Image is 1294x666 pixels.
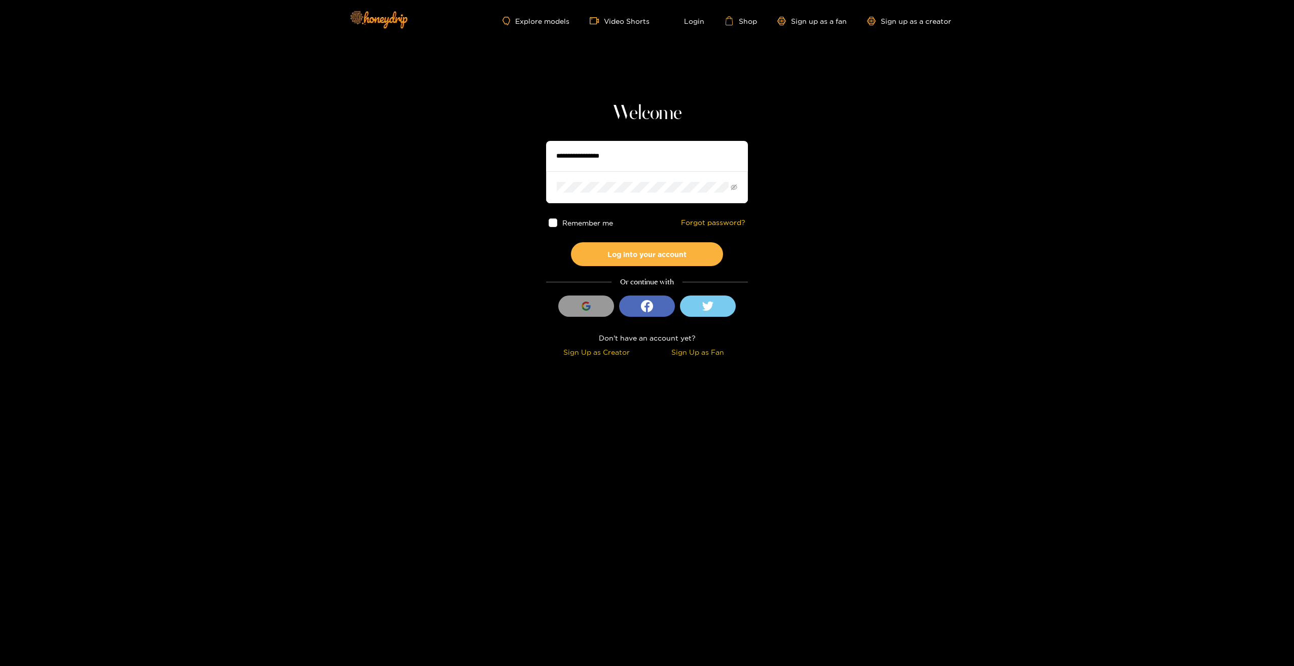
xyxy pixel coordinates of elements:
span: Remember me [562,219,613,227]
a: Login [670,16,704,25]
a: Sign up as a creator [867,17,951,25]
div: Don't have an account yet? [546,332,748,344]
a: Shop [725,16,757,25]
div: Sign Up as Creator [549,346,644,358]
a: Explore models [502,17,569,25]
span: eye-invisible [731,184,737,191]
button: Log into your account [571,242,723,266]
div: Sign Up as Fan [650,346,745,358]
a: Forgot password? [681,218,745,227]
h1: Welcome [546,101,748,126]
a: Video Shorts [590,16,650,25]
span: video-camera [590,16,604,25]
div: Or continue with [546,276,748,288]
a: Sign up as a fan [777,17,847,25]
